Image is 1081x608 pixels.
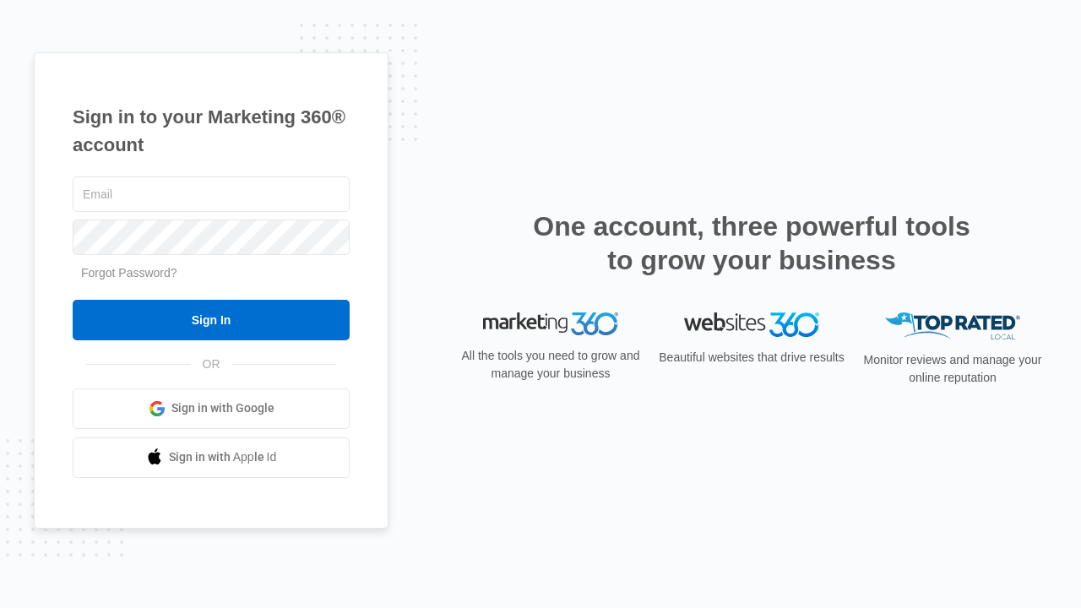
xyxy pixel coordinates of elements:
[456,347,645,383] p: All the tools you need to grow and manage your business
[885,312,1020,340] img: Top Rated Local
[483,312,618,336] img: Marketing 360
[858,351,1047,387] p: Monitor reviews and manage your online reputation
[657,349,846,366] p: Beautiful websites that drive results
[684,312,819,337] img: Websites 360
[73,437,350,478] a: Sign in with Apple Id
[528,209,975,277] h2: One account, three powerful tools to grow your business
[73,300,350,340] input: Sign In
[73,176,350,212] input: Email
[169,448,277,466] span: Sign in with Apple Id
[171,399,274,417] span: Sign in with Google
[73,388,350,429] a: Sign in with Google
[81,266,177,280] a: Forgot Password?
[191,356,232,373] span: OR
[73,103,350,159] h1: Sign in to your Marketing 360® account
